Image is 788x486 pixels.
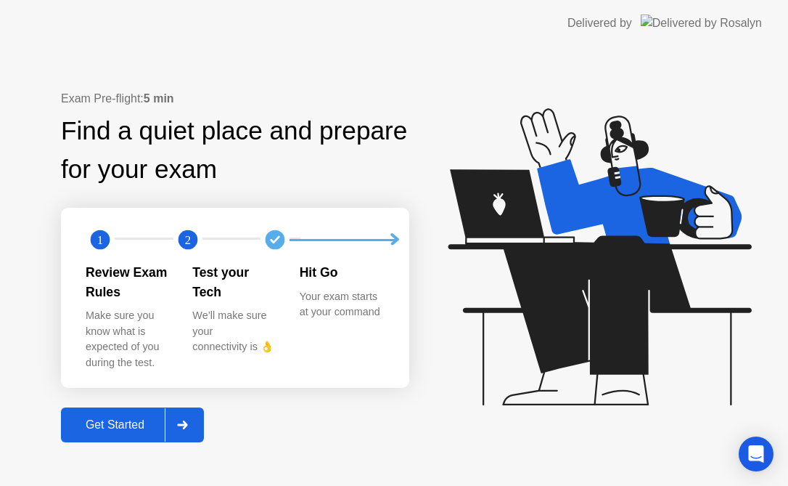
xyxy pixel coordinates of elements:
[61,408,204,442] button: Get Started
[86,263,169,301] div: Review Exam Rules
[300,263,383,282] div: Hit Go
[300,289,383,320] div: Your exam starts at your command
[144,92,174,105] b: 5 min
[739,437,773,471] div: Open Intercom Messenger
[641,15,762,31] img: Delivered by Rosalyn
[192,308,276,355] div: We’ll make sure your connectivity is 👌
[61,112,409,189] div: Find a quiet place and prepare for your exam
[97,233,103,247] text: 1
[192,263,276,301] div: Test your Tech
[61,90,409,108] div: Exam Pre-flight:
[184,233,190,247] text: 2
[86,308,169,370] div: Make sure you know what is expected of you during the test.
[65,418,165,432] div: Get Started
[567,15,632,32] div: Delivered by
